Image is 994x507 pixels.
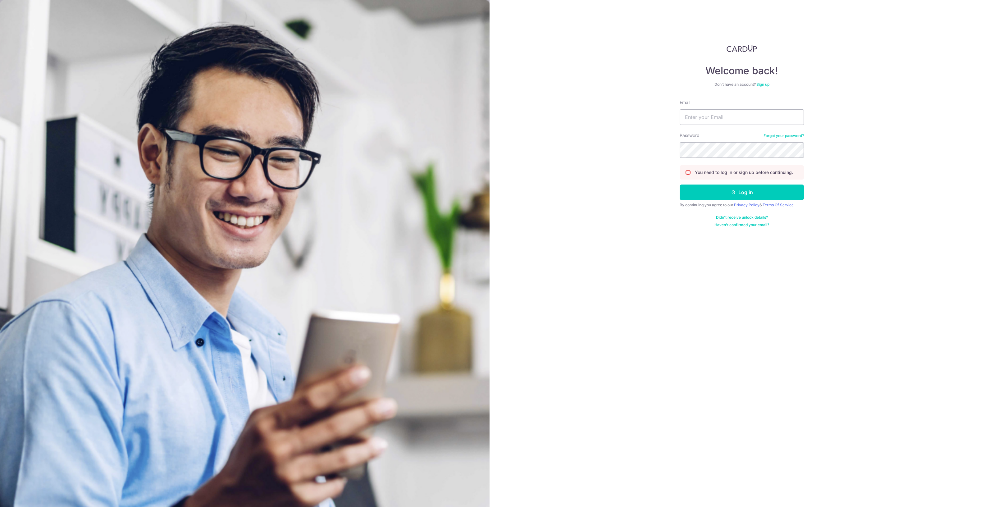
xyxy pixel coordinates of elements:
div: By continuing you agree to our & [680,203,804,208]
p: You need to log in or sign up before continuing. [695,169,793,176]
a: Forgot your password? [764,133,804,138]
label: Password [680,132,700,139]
a: Didn't receive unlock details? [716,215,768,220]
h4: Welcome back! [680,65,804,77]
button: Log in [680,185,804,200]
div: Don’t have an account? [680,82,804,87]
label: Email [680,99,690,106]
a: Sign up [756,82,769,87]
input: Enter your Email [680,109,804,125]
a: Terms Of Service [763,203,794,207]
img: CardUp Logo [727,45,757,52]
a: Privacy Policy [734,203,759,207]
a: Haven't confirmed your email? [714,222,769,227]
